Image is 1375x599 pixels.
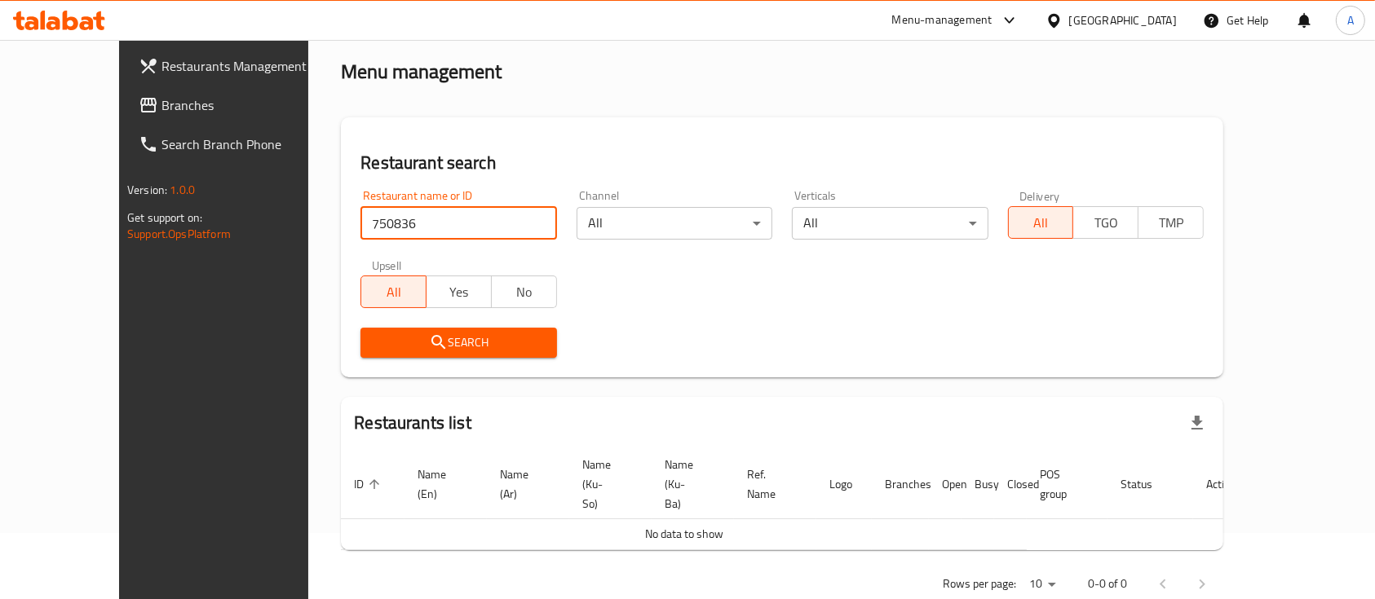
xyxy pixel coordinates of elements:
th: Busy [962,450,994,519]
span: POS group [1040,465,1088,504]
div: All [792,207,988,240]
a: Support.OpsPlatform [127,223,231,244]
th: Open [929,450,962,519]
button: Yes [426,275,492,308]
span: Version: [127,179,167,200]
div: All [577,207,772,240]
span: Name (Ku-Ba) [665,455,714,513]
button: Search [360,328,556,358]
th: Branches [872,450,929,519]
span: No data to show [645,523,723,544]
span: Restaurants Management [161,56,336,76]
span: Get support on: [127,207,202,228]
th: Logo [816,450,872,519]
th: Action [1193,450,1249,519]
span: No [498,280,550,304]
div: Rows per page: [1023,572,1062,597]
span: All [368,280,420,304]
button: All [360,275,427,308]
label: Delivery [1019,190,1060,201]
a: Branches [126,86,349,125]
input: Search for restaurant name or ID.. [360,207,556,240]
span: Name (En) [418,465,467,504]
button: No [491,275,557,308]
span: Name (Ku-So) [582,455,632,513]
div: [GEOGRAPHIC_DATA] [1069,11,1177,29]
span: Search Branch Phone [161,134,336,154]
span: All [1015,211,1068,235]
div: Export file [1178,403,1217,443]
a: Restaurants Management [126,46,349,86]
span: ID [354,474,385,494]
span: Search [374,333,543,353]
a: Search Branch Phone [126,125,349,164]
div: Menu-management [892,11,993,30]
h2: Restaurants list [354,411,471,435]
span: Yes [433,280,485,304]
span: TGO [1080,211,1132,235]
th: Closed [994,450,1027,519]
h2: Restaurant search [360,151,1204,175]
h2: Menu management [341,59,502,85]
span: Name (Ar) [500,465,550,504]
table: enhanced table [341,450,1249,550]
button: TGO [1072,206,1138,239]
button: TMP [1138,206,1204,239]
p: Rows per page: [943,574,1016,594]
span: Ref. Name [747,465,797,504]
button: All [1008,206,1074,239]
p: 0-0 of 0 [1088,574,1127,594]
span: 1.0.0 [170,179,195,200]
span: A [1347,11,1354,29]
label: Upsell [372,259,402,271]
span: TMP [1145,211,1197,235]
span: Branches [161,95,336,115]
span: Status [1121,474,1174,494]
